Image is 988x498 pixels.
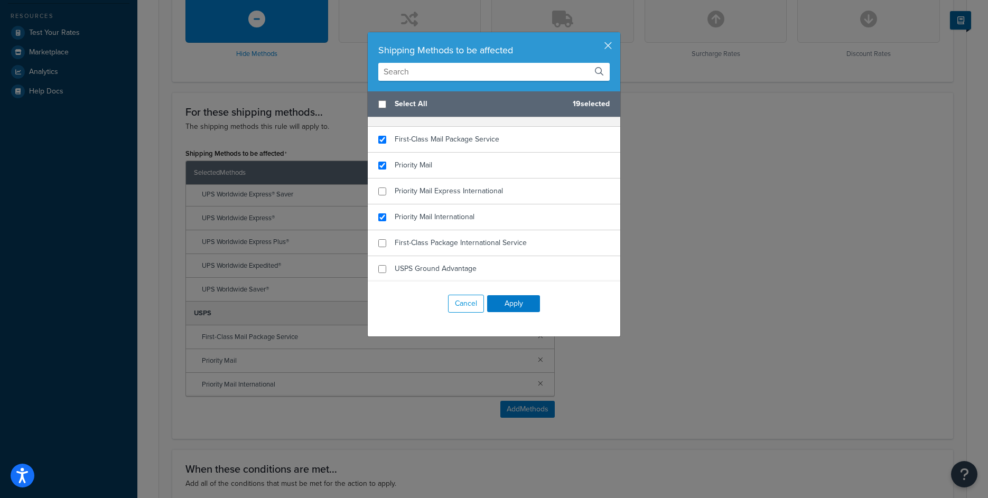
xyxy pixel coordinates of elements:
span: Priority Mail Express International [395,185,503,196]
button: Cancel [448,295,484,313]
span: Priority Mail International [395,211,474,222]
span: Select All [395,97,564,111]
button: Apply [487,295,540,312]
div: Shipping Methods to be affected [378,43,610,58]
span: First-Class Package International Service [395,237,527,248]
span: First-Class Mail Package Service [395,134,499,145]
input: Search [378,63,610,81]
span: USPS Ground Advantage [395,263,477,274]
div: 19 selected [368,91,620,117]
span: Priority Mail [395,159,432,171]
